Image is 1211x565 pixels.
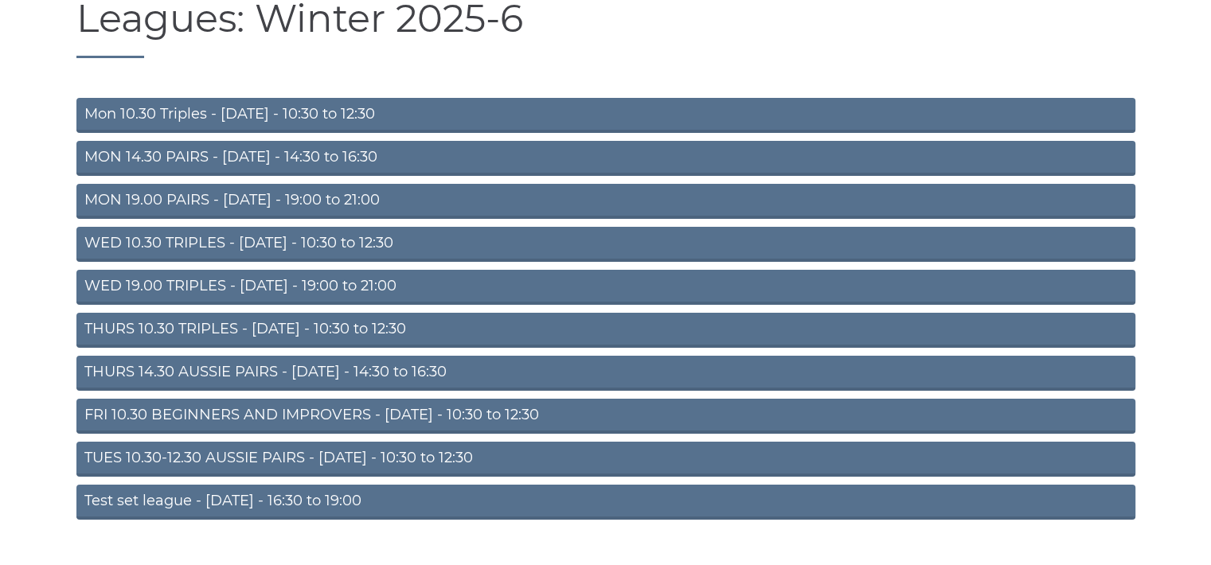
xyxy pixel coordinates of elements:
[76,141,1135,176] a: MON 14.30 PAIRS - [DATE] - 14:30 to 16:30
[76,98,1135,133] a: Mon 10.30 Triples - [DATE] - 10:30 to 12:30
[76,356,1135,391] a: THURS 14.30 AUSSIE PAIRS - [DATE] - 14:30 to 16:30
[76,485,1135,520] a: Test set league - [DATE] - 16:30 to 19:00
[76,442,1135,477] a: TUES 10.30-12.30 AUSSIE PAIRS - [DATE] - 10:30 to 12:30
[76,399,1135,434] a: FRI 10.30 BEGINNERS AND IMPROVERS - [DATE] - 10:30 to 12:30
[76,270,1135,305] a: WED 19.00 TRIPLES - [DATE] - 19:00 to 21:00
[76,184,1135,219] a: MON 19.00 PAIRS - [DATE] - 19:00 to 21:00
[76,227,1135,262] a: WED 10.30 TRIPLES - [DATE] - 10:30 to 12:30
[76,313,1135,348] a: THURS 10.30 TRIPLES - [DATE] - 10:30 to 12:30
